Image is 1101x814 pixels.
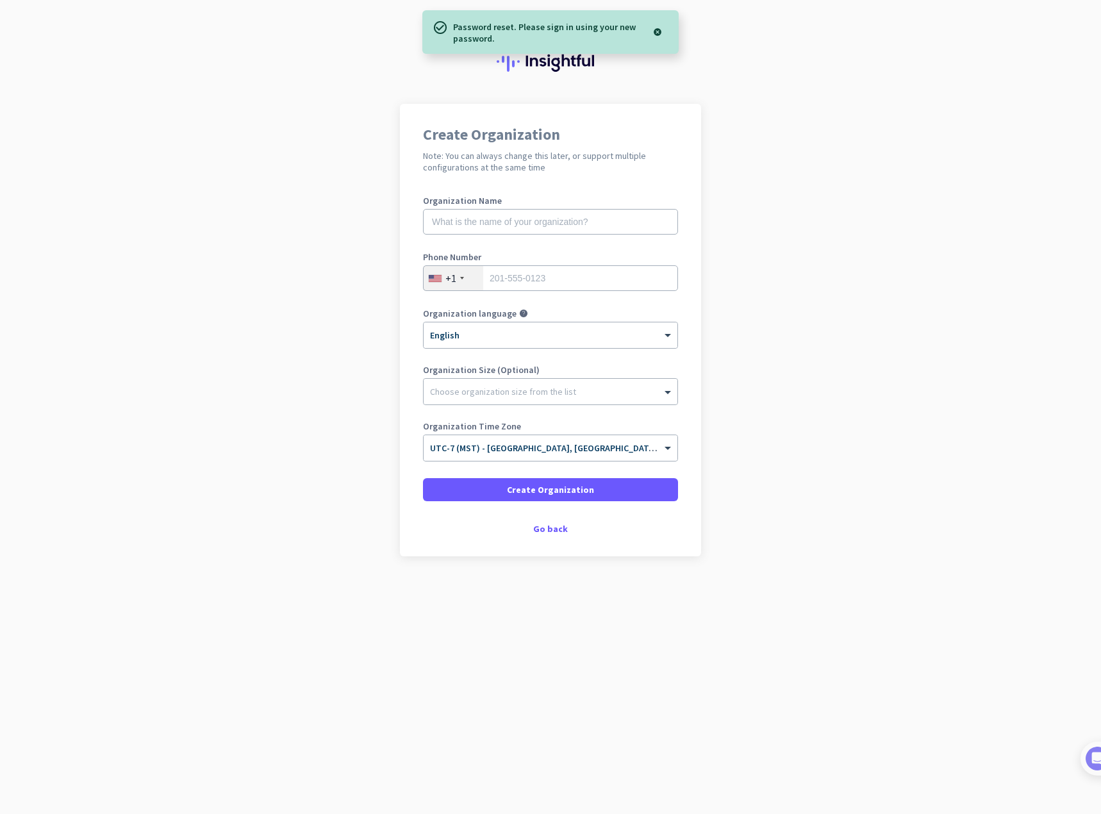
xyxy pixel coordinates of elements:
[423,365,678,374] label: Organization Size (Optional)
[519,309,528,318] i: help
[423,478,678,501] button: Create Organization
[423,253,678,262] label: Phone Number
[423,150,678,173] h2: Note: You can always change this later, or support multiple configurations at the same time
[423,127,678,142] h1: Create Organization
[423,422,678,431] label: Organization Time Zone
[453,20,646,44] p: Password reset. Please sign in using your new password.
[423,209,678,235] input: What is the name of your organization?
[423,265,678,291] input: 201-555-0123
[423,309,517,318] label: Organization language
[497,51,604,72] img: Insightful
[423,196,678,205] label: Organization Name
[445,272,456,285] div: +1
[423,524,678,533] div: Go back
[507,483,594,496] span: Create Organization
